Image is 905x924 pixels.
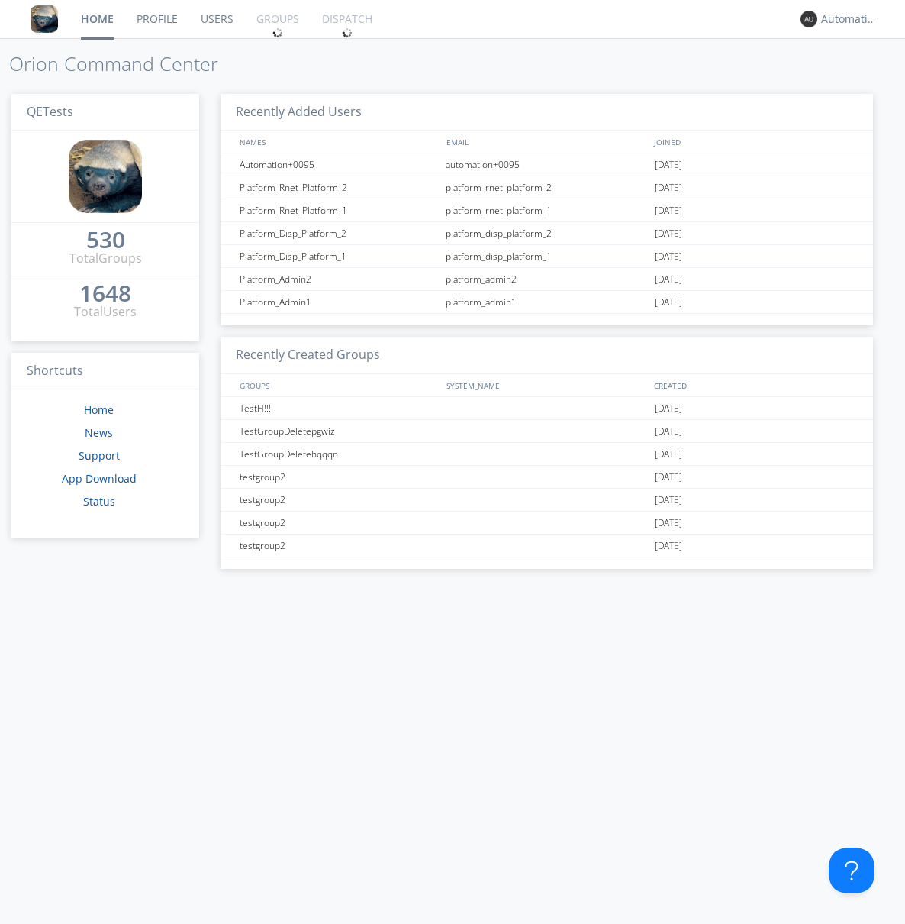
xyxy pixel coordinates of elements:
span: [DATE] [655,222,682,245]
a: Platform_Rnet_Platform_1platform_rnet_platform_1[DATE] [221,199,873,222]
div: Platform_Admin2 [236,268,442,290]
div: testgroup2 [236,489,442,511]
div: platform_rnet_platform_1 [442,199,651,221]
span: [DATE] [655,397,682,420]
img: spin.svg [342,27,353,38]
a: Platform_Disp_Platform_1platform_disp_platform_1[DATE] [221,245,873,268]
a: Platform_Admin2platform_admin2[DATE] [221,268,873,291]
div: testgroup2 [236,466,442,488]
a: testgroup2[DATE] [221,466,873,489]
div: Platform_Rnet_Platform_1 [236,199,442,221]
a: App Download [62,471,137,486]
div: Platform_Disp_Platform_1 [236,245,442,267]
span: [DATE] [655,199,682,222]
div: GROUPS [236,374,440,396]
div: EMAIL [443,131,649,153]
a: 1648 [79,286,131,303]
div: platform_disp_platform_2 [442,222,651,244]
a: Home [84,402,114,417]
iframe: Toggle Customer Support [829,848,874,893]
span: [DATE] [655,512,682,535]
span: [DATE] [655,153,682,176]
a: 530 [86,232,125,250]
span: [DATE] [655,443,682,466]
a: Platform_Disp_Platform_2platform_disp_platform_2[DATE] [221,222,873,245]
div: testgroup2 [236,512,442,534]
h1: Orion Command Center [9,53,905,75]
div: SYSTEM_NAME [443,374,649,396]
div: CREATED [650,374,858,396]
span: [DATE] [655,489,682,512]
div: TestH!!! [236,397,442,419]
div: Automation+0004 [821,11,878,27]
span: [DATE] [655,291,682,314]
span: [DATE] [655,245,682,268]
img: 373638.png [800,11,817,27]
span: [DATE] [655,466,682,489]
a: testgroup2[DATE] [221,489,873,512]
a: Status [83,494,115,509]
div: 1648 [79,286,131,301]
div: platform_admin2 [442,268,651,290]
span: [DATE] [655,535,682,557]
a: testgroup2[DATE] [221,535,873,557]
div: Total Groups [69,250,142,267]
div: Platform_Rnet_Platform_2 [236,176,442,199]
div: Total Users [74,303,137,321]
a: Platform_Admin1platform_admin1[DATE] [221,291,873,314]
span: [DATE] [655,268,682,291]
div: platform_disp_platform_1 [442,245,651,267]
a: Platform_Rnet_Platform_2platform_rnet_platform_2[DATE] [221,176,873,199]
span: [DATE] [655,176,682,199]
div: 530 [86,232,125,247]
div: platform_admin1 [442,291,651,313]
div: JOINED [650,131,858,153]
div: TestGroupDeletehqqqn [236,443,442,465]
img: spin.svg [272,27,283,38]
a: testgroup2[DATE] [221,512,873,535]
h3: Recently Created Groups [221,337,873,374]
a: Support [79,448,120,463]
a: Automation+0095automation+0095[DATE] [221,153,873,176]
h3: Shortcuts [11,353,199,390]
div: Platform_Disp_Platform_2 [236,222,442,244]
div: Platform_Admin1 [236,291,442,313]
img: 8ff700cf5bab4eb8a436322861af2272 [69,140,142,213]
div: platform_rnet_platform_2 [442,176,651,199]
div: TestGroupDeletepgwiz [236,420,442,442]
span: QETests [27,103,73,120]
div: Automation+0095 [236,153,442,176]
img: 8ff700cf5bab4eb8a436322861af2272 [31,5,58,33]
a: TestGroupDeletepgwiz[DATE] [221,420,873,443]
span: [DATE] [655,420,682,443]
a: News [85,425,113,440]
a: TestGroupDeletehqqqn[DATE] [221,443,873,466]
h3: Recently Added Users [221,94,873,131]
div: NAMES [236,131,440,153]
a: TestH!!![DATE] [221,397,873,420]
div: automation+0095 [442,153,651,176]
div: testgroup2 [236,535,442,557]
